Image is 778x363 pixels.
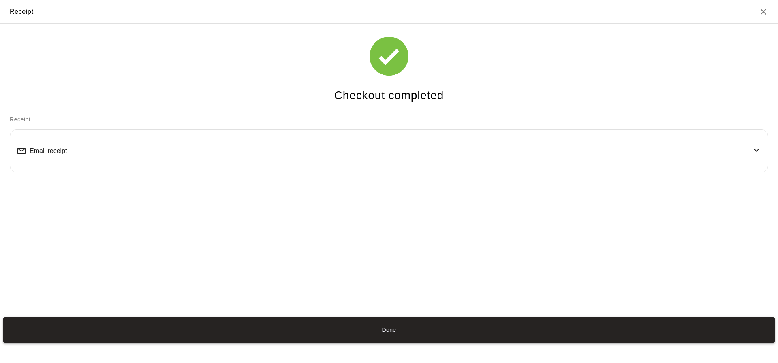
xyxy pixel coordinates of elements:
[334,89,444,103] h4: Checkout completed
[10,6,34,17] div: Receipt
[3,317,775,343] button: Done
[30,147,67,155] span: Email receipt
[10,115,768,124] p: Receipt
[759,7,768,17] button: Close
